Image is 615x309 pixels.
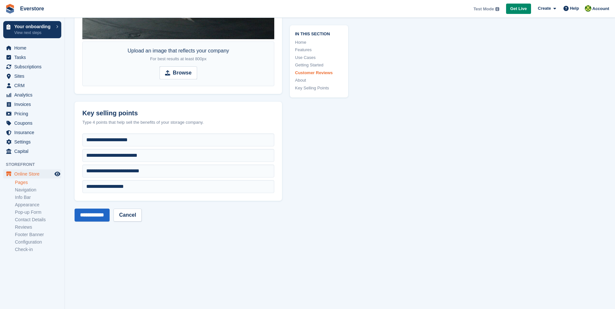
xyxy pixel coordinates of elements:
[3,109,61,118] a: menu
[113,209,141,222] a: Cancel
[15,239,61,245] a: Configuration
[173,69,192,77] strong: Browse
[3,119,61,128] a: menu
[14,147,53,156] span: Capital
[3,72,61,81] a: menu
[14,81,53,90] span: CRM
[295,85,343,91] a: Key Selling Points
[5,4,15,14] img: stora-icon-8386f47178a22dfd0bd8f6a31ec36ba5ce8667c1dd55bd0f319d3a0aa187defe.svg
[14,24,53,29] p: Your onboarding
[3,81,61,90] a: menu
[3,169,61,178] a: menu
[295,77,343,84] a: About
[14,53,53,62] span: Tasks
[295,70,343,76] a: Customer Reviews
[14,169,53,178] span: Online Store
[538,5,551,12] span: Create
[3,137,61,146] a: menu
[160,66,197,79] input: Browse
[3,43,61,52] a: menu
[15,232,61,238] a: Footer Banner
[15,179,61,186] a: Pages
[14,100,53,109] span: Invoices
[295,62,343,68] a: Getting Started
[570,5,579,12] span: Help
[3,90,61,99] a: menu
[592,6,609,12] span: Account
[15,194,61,200] a: Info Bar
[473,6,494,12] span: Test Mode
[150,56,207,61] span: For best results at least 800px
[14,90,53,99] span: Analytics
[506,4,531,14] a: Get Live
[295,30,343,37] span: In this section
[15,209,61,215] a: Pop-up Form
[14,72,53,81] span: Sites
[295,39,343,46] a: Home
[14,119,53,128] span: Coupons
[82,119,274,126] div: Type 4 points that help sell the benefits of your storage company.
[6,161,65,168] span: Storefront
[14,30,53,36] p: View next steps
[14,109,53,118] span: Pricing
[15,187,61,193] a: Navigation
[53,170,61,178] a: Preview store
[3,147,61,156] a: menu
[14,43,53,52] span: Home
[14,128,53,137] span: Insurance
[3,53,61,62] a: menu
[14,62,53,71] span: Subscriptions
[127,47,229,63] div: Upload an image that reflects your company
[15,246,61,253] a: Check-in
[3,62,61,71] a: menu
[18,3,47,14] a: Everstore
[15,202,61,208] a: Appearance
[295,54,343,61] a: Use Cases
[14,137,53,146] span: Settings
[3,21,61,38] a: Your onboarding View next steps
[3,128,61,137] a: menu
[510,6,527,12] span: Get Live
[585,5,591,12] img: Will Dodgson
[295,47,343,53] a: Features
[3,100,61,109] a: menu
[15,217,61,223] a: Contact Details
[82,109,274,117] h2: Key selling points
[15,224,61,230] a: Reviews
[495,7,499,11] img: icon-info-grey-7440780725fd019a000dd9b08b2336e03edf1995a4989e88bcd33f0948082b44.svg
